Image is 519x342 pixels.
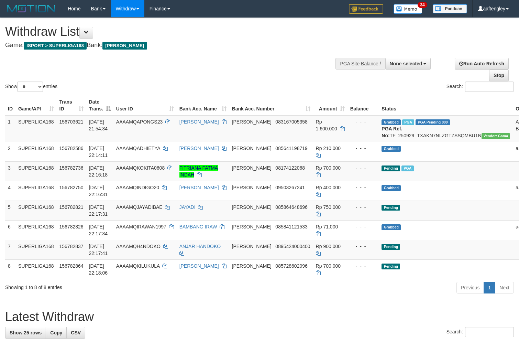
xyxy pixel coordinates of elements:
[24,42,87,50] span: ISPORT > SUPERLIGA168
[416,119,450,125] span: PGA Pending
[316,165,341,171] span: Rp 700.000
[59,165,84,171] span: 156782736
[5,96,15,115] th: ID
[456,282,484,293] a: Previous
[489,70,509,81] a: Stop
[5,181,15,201] td: 4
[116,224,166,229] span: AAAAMQIRAWAN1997
[5,327,46,339] a: Show 25 rows
[5,142,15,161] td: 2
[232,263,272,269] span: [PERSON_NAME]
[179,204,196,210] a: JAYADI
[232,146,272,151] span: [PERSON_NAME]
[446,327,514,337] label: Search:
[275,119,307,125] span: Copy 083167005358 to clipboard
[482,133,510,139] span: Vendor URL: https://trx31.1velocity.biz
[116,165,165,171] span: AAAAMQKOKITA0608
[59,244,84,249] span: 156782837
[50,330,62,335] span: Copy
[275,165,305,171] span: Copy 08174122068 to clipboard
[89,119,108,131] span: [DATE] 21:54:34
[15,115,57,142] td: SUPERLIGA168
[179,146,219,151] a: [PERSON_NAME]
[116,146,160,151] span: AAAAMQADHIETYA
[350,145,376,152] div: - - -
[66,327,85,339] a: CSV
[316,119,337,131] span: Rp 1.600.000
[102,42,147,50] span: [PERSON_NAME]
[382,264,400,269] span: Pending
[350,243,376,250] div: - - -
[179,224,217,229] a: BAMBANG IRAW
[379,115,513,142] td: TF_250929_TXAKN7NLZGTZSSQMBU1N
[232,119,272,125] span: [PERSON_NAME]
[382,165,400,171] span: Pending
[116,119,163,125] span: AAAAMQAPONGS23
[86,96,113,115] th: Date Trans.: activate to sort column descending
[335,58,385,70] div: PGA Site Balance /
[382,119,401,125] span: Grabbed
[313,96,347,115] th: Amount: activate to sort column ascending
[116,263,160,269] span: AAAAMQKILUKULA
[232,204,272,210] span: [PERSON_NAME]
[275,244,310,249] span: Copy 0895424000400 to clipboard
[232,165,272,171] span: [PERSON_NAME]
[382,126,402,138] b: PGA Ref. No:
[275,263,307,269] span: Copy 085728602096 to clipboard
[89,263,108,276] span: [DATE] 22:18:06
[15,181,57,201] td: SUPERLIGA168
[113,96,177,115] th: User ID: activate to sort column ascending
[71,330,81,335] span: CSV
[316,185,341,190] span: Rp 400.000
[15,161,57,181] td: SUPERLIGA168
[316,263,341,269] span: Rp 700.000
[89,146,108,158] span: [DATE] 22:14:11
[15,220,57,240] td: SUPERLIGA168
[350,118,376,125] div: - - -
[350,204,376,211] div: - - -
[232,244,272,249] span: [PERSON_NAME]
[495,282,514,293] a: Next
[89,165,108,178] span: [DATE] 22:16:18
[382,185,401,191] span: Grabbed
[179,185,219,190] a: [PERSON_NAME]
[433,4,467,13] img: panduan.png
[89,244,108,256] span: [DATE] 22:17:41
[15,142,57,161] td: SUPERLIGA168
[446,82,514,92] label: Search:
[275,224,307,229] span: Copy 085841121533 to clipboard
[5,25,339,39] h1: Withdraw List
[350,223,376,230] div: - - -
[382,224,401,230] span: Grabbed
[89,185,108,197] span: [DATE] 22:16:31
[5,42,339,49] h4: Game: Bank:
[5,310,514,324] h1: Latest Withdraw
[46,327,67,339] a: Copy
[177,96,229,115] th: Bank Acc. Name: activate to sort column ascending
[465,82,514,92] input: Search:
[465,327,514,337] input: Search:
[316,224,338,229] span: Rp 71.000
[316,146,341,151] span: Rp 210.000
[390,61,422,66] span: None selected
[59,119,84,125] span: 156703621
[382,205,400,211] span: Pending
[59,146,84,151] span: 156782586
[350,263,376,269] div: - - -
[17,82,43,92] select: Showentries
[59,224,84,229] span: 156782826
[385,58,431,70] button: None selected
[5,281,211,291] div: Showing 1 to 8 of 8 entries
[5,161,15,181] td: 3
[402,119,414,125] span: Marked by aafchhiseyha
[116,244,161,249] span: AAAAMQH4NDOKO
[15,259,57,279] td: SUPERLIGA168
[350,164,376,171] div: - - -
[455,58,509,70] a: Run Auto-Refresh
[15,201,57,220] td: SUPERLIGA168
[57,96,86,115] th: Trans ID: activate to sort column ascending
[316,244,341,249] span: Rp 900.000
[59,204,84,210] span: 156782821
[5,259,15,279] td: 8
[59,185,84,190] span: 156782750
